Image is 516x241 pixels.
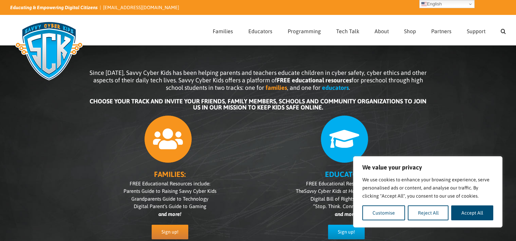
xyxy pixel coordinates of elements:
[328,225,365,239] a: Sign up!
[296,188,397,194] span: The Teacher’s Packs
[248,15,272,45] a: Educators
[131,196,208,202] span: Grandparents Guide to Technology
[467,15,485,45] a: Support
[322,84,349,91] b: educators
[213,15,506,45] nav: Main Menu
[287,84,321,91] span: , and one for
[288,15,321,45] a: Programming
[335,211,358,217] i: and more!
[248,28,272,34] span: Educators
[152,225,188,239] a: Sign up!
[421,1,427,7] img: en
[154,170,186,179] b: FAMILIES:
[90,69,427,91] span: Since [DATE], Savvy Cyber Kids has been helping parents and teachers educate children in cyber sa...
[467,28,485,34] span: Support
[288,28,321,34] span: Programming
[304,188,362,194] i: Savvy Cyber Kids at Home
[362,163,493,172] p: We value your privacy
[338,229,355,235] span: Sign up!
[375,15,389,45] a: About
[431,28,452,34] span: Partners
[451,205,493,220] button: Accept All
[404,28,416,34] span: Shop
[213,28,233,34] span: Families
[336,28,359,34] span: Tech Talk
[362,176,493,200] p: We use cookies to enhance your browsing experience, serve personalised ads or content, and analys...
[134,203,206,209] span: Digital Parent’s Guide to Gaming
[349,84,350,91] span: .
[158,211,181,217] i: and more!
[306,181,387,186] span: FREE Educational Resources include:
[123,188,216,194] span: Parents Guide to Raising Savvy Cyber Kids
[90,98,426,111] b: CHOOSE YOUR TRACK AND INVITE YOUR FRIENDS, FAMILY MEMBERS, SCHOOLS AND COMMUNITY ORGANIZATIONS TO...
[325,170,367,179] b: EDUCATORS:
[404,15,416,45] a: Shop
[313,203,380,209] span: “Stop. Think. Connect.” Poster
[362,205,405,220] button: Customise
[501,15,506,45] a: Search
[375,28,389,34] span: About
[336,15,359,45] a: Tech Talk
[10,17,88,85] img: Savvy Cyber Kids Logo
[431,15,452,45] a: Partners
[130,181,210,186] span: FREE Educational Resources include:
[277,77,351,84] b: FREE educational resources
[266,84,287,91] b: families
[161,229,178,235] span: Sign up!
[310,196,382,202] span: Digital Bill of Rights Lesson Plan
[10,5,98,10] i: Educating & Empowering Digital Citizens
[213,15,233,45] a: Families
[408,205,449,220] button: Reject All
[103,5,179,10] a: [EMAIL_ADDRESS][DOMAIN_NAME]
